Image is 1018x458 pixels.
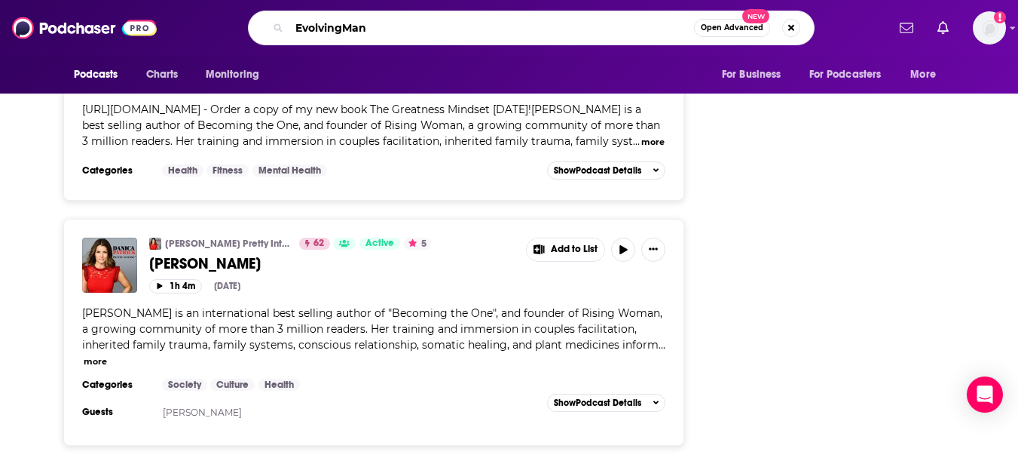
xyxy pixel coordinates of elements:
[162,379,207,391] a: Society
[248,11,815,45] div: Search podcasts, credits, & more...
[527,238,605,261] button: Show More Button
[910,64,936,85] span: More
[12,14,157,42] img: Podchaser - Follow, Share and Rate Podcasts
[74,64,118,85] span: Podcasts
[900,60,955,89] button: open menu
[163,407,242,418] a: [PERSON_NAME]
[313,236,324,251] span: 62
[554,398,641,408] span: Show Podcast Details
[809,64,882,85] span: For Podcasters
[258,379,300,391] a: Health
[547,394,666,412] button: ShowPodcast Details
[165,238,289,250] a: [PERSON_NAME] Pretty Intense Podcast
[149,254,261,273] span: [PERSON_NAME]
[82,306,662,352] span: [PERSON_NAME] is an international best selling author of "Becoming the One", and founder of Risin...
[722,64,781,85] span: For Business
[701,24,763,32] span: Open Advanced
[195,60,279,89] button: open menu
[149,238,161,250] img: Danica Patrick Pretty Intense Podcast
[149,279,202,294] button: 1h 4m
[547,161,666,180] button: ShowPodcast Details
[973,11,1006,45] button: Show profile menu
[82,406,150,418] h3: Guests
[289,16,694,40] input: Search podcasts, credits, & more...
[633,134,640,148] span: ...
[149,254,515,273] a: [PERSON_NAME]
[973,11,1006,45] span: Logged in as hconnor
[136,60,188,89] a: Charts
[551,244,598,255] span: Add to List
[82,379,150,391] h3: Categories
[742,9,769,23] span: New
[973,11,1006,45] img: User Profile
[967,377,1003,413] div: Open Intercom Messenger
[299,238,330,250] a: 62
[365,236,394,251] span: Active
[404,238,431,250] button: 5
[641,238,665,262] button: Show More Button
[84,355,107,368] button: more
[63,60,138,89] button: open menu
[210,379,255,391] a: Culture
[694,19,770,37] button: Open AdvancedNew
[894,15,919,41] a: Show notifications dropdown
[641,136,665,149] button: more
[82,238,137,293] img: Sheleana Aiyana
[82,103,660,148] span: [URL][DOMAIN_NAME] - Order a copy of my new book The Greatness Mindset [DATE]![PERSON_NAME] is a ...
[711,60,800,89] button: open menu
[931,15,955,41] a: Show notifications dropdown
[252,164,327,177] a: Mental Health
[214,281,240,291] div: [DATE]
[994,11,1006,23] svg: Add a profile image
[206,64,259,85] span: Monitoring
[799,60,903,89] button: open menu
[554,165,641,176] span: Show Podcast Details
[206,164,249,177] a: Fitness
[359,238,400,250] a: Active
[162,164,203,177] a: Health
[146,64,179,85] span: Charts
[659,338,665,352] span: ...
[82,164,150,177] h3: Categories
